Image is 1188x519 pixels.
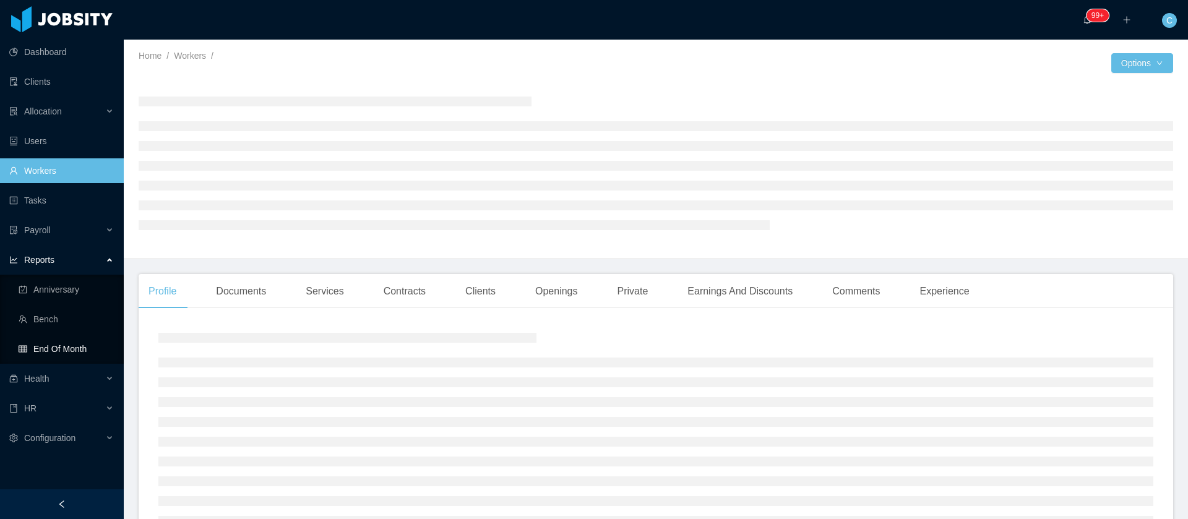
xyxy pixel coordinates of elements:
div: Comments [822,274,890,309]
i: icon: line-chart [9,255,18,264]
i: icon: plus [1122,15,1131,24]
div: Profile [139,274,186,309]
i: icon: book [9,404,18,413]
a: icon: profileTasks [9,188,114,213]
a: icon: teamBench [19,307,114,332]
a: icon: userWorkers [9,158,114,183]
div: Earnings And Discounts [678,274,803,309]
span: / [166,51,169,61]
div: Contracts [374,274,436,309]
span: C [1166,13,1173,28]
span: Allocation [24,106,62,116]
span: Configuration [24,433,75,443]
span: HR [24,403,37,413]
sup: 207 [1087,9,1109,22]
span: Payroll [24,225,51,235]
a: Workers [174,51,206,61]
a: icon: carry-outAnniversary [19,277,114,302]
a: icon: pie-chartDashboard [9,40,114,64]
i: icon: solution [9,107,18,116]
button: Optionsicon: down [1111,53,1173,73]
div: Private [608,274,658,309]
i: icon: medicine-box [9,374,18,383]
span: Health [24,374,49,384]
a: icon: robotUsers [9,129,114,153]
a: icon: auditClients [9,69,114,94]
span: / [211,51,213,61]
div: Documents [206,274,276,309]
div: Services [296,274,353,309]
div: Openings [525,274,588,309]
span: Reports [24,255,54,265]
a: Home [139,51,161,61]
i: icon: bell [1083,15,1091,24]
i: icon: file-protect [9,226,18,234]
i: icon: setting [9,434,18,442]
div: Clients [455,274,506,309]
div: Experience [910,274,979,309]
a: icon: tableEnd Of Month [19,337,114,361]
